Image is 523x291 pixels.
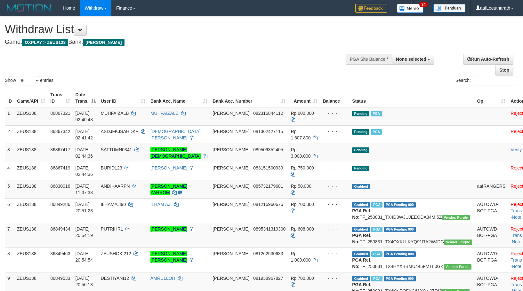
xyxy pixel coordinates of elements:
td: ZEUS138 [14,198,48,223]
span: MUHFAIZALB [101,111,129,116]
span: PUTRIHR1 [101,226,123,232]
span: Vendor URL: https://trx4.1velocity.biz [442,215,470,220]
span: PGA Pending [384,251,416,257]
th: Op: activate to sort column ascending [475,89,508,107]
span: Rp 50.000 [291,184,311,189]
img: Button%20Memo.svg [397,4,424,13]
th: Trans ID: activate to sort column ascending [48,89,73,107]
a: Note [512,264,521,269]
span: Marked by aafchomsokheang [371,111,382,116]
span: Pending [352,166,369,171]
span: ZEUSHOKI212 [101,251,131,256]
span: Marked by aafRornrotha [371,227,382,232]
td: 3 [5,144,14,162]
span: PGA Pending [384,227,416,232]
span: Rp 700.000 [291,202,314,207]
td: ZEUS138 [14,144,48,162]
div: - - - [323,201,347,208]
span: Grabbed [352,251,370,257]
td: 6 [5,198,14,223]
span: Rp 3.000.000 [291,147,310,159]
span: Rp 700.000 [291,276,314,281]
span: Rp 750.000 [291,165,314,170]
td: AUTOWD-BOT-PGA [475,248,508,272]
a: Note [512,239,521,244]
span: Pending [352,147,369,153]
a: [DEMOGRAPHIC_DATA][PERSON_NAME] [150,129,201,140]
span: ILHAMAJI90 [101,202,126,207]
h4: Game: Bank: [5,39,342,45]
a: [PERSON_NAME] [PERSON_NAME] [150,251,187,263]
span: Copy 085732179681 to clipboard [253,184,283,189]
span: Copy 083151500939 to clipboard [253,165,283,170]
div: - - - [323,146,347,153]
a: AMRULLOH [150,276,175,281]
div: PGA Site Balance / [346,54,392,65]
span: [PERSON_NAME] [213,111,249,116]
span: Copy 0895341319300 to clipboard [253,226,286,232]
a: MUHFAIZALB [150,111,179,116]
th: Game/API: activate to sort column ascending [14,89,48,107]
span: Copy 081216960676 to clipboard [253,202,283,207]
span: [DATE] 20:54:54 [75,251,93,263]
span: Marked by aafRornrotha [371,202,382,208]
span: [DATE] 20:56:13 [75,276,93,287]
div: - - - [323,250,347,257]
button: None selected [392,54,434,65]
td: aafRANGERS [475,180,508,198]
span: Vendor URL: https://trx4.1velocity.biz [444,240,472,245]
td: TF_250831_TX4OXKLLKYQ91RA2WJDG [350,223,474,248]
td: ZEUS138 [14,223,48,248]
span: [DATE] 11:37:33 [75,184,93,195]
span: 86867419 [50,165,70,170]
span: 86849463 [50,251,70,256]
span: [PERSON_NAME] [213,147,249,152]
span: 86867417 [50,147,70,152]
a: [PERSON_NAME] [150,226,187,232]
img: Feedback.jpg [355,4,387,13]
span: [DATE] 02:44:36 [75,147,93,159]
a: Verify [511,147,522,152]
span: Pending [352,129,369,135]
a: Note [512,215,521,220]
span: None selected [396,57,426,62]
th: Status [350,89,474,107]
span: Vendor URL: https://trx4.1velocity.biz [444,264,471,270]
th: Date Trans.: activate to sort column descending [73,89,98,107]
td: 7 [5,223,14,248]
img: MOTION_logo.png [5,3,53,13]
div: - - - [323,165,347,171]
span: Rp 1.607.800 [291,129,310,140]
span: [PERSON_NAME] [213,226,249,232]
span: [DATE] 02:40:48 [75,111,93,122]
td: ZEUS138 [14,125,48,144]
span: 86849533 [50,276,70,281]
span: [PERSON_NAME] [83,39,124,46]
span: Rp 600.000 [291,111,314,116]
th: Balance [320,89,350,107]
td: 2 [5,125,14,144]
span: OXPLAY > ZEUS138 [22,39,68,46]
span: [PERSON_NAME] [213,276,249,281]
span: Grabbed [352,184,370,189]
td: ZEUS138 [14,248,48,272]
span: PGA Pending [384,276,416,281]
td: ZEUS138 [14,107,48,126]
span: [PERSON_NAME] [213,129,249,134]
td: TF_250831_TX4D8WJUJEEODA34MI5Z [350,198,474,223]
td: 5 [5,180,14,198]
span: [PERSON_NAME] [213,165,249,170]
span: 86849434 [50,226,70,232]
span: [DATE] 02:44:36 [75,165,93,177]
span: Copy 081262530633 to clipboard [253,251,283,256]
span: Grabbed [352,276,370,281]
h1: Withdraw List [5,23,342,36]
td: AUTOWD-BOT-PGA [475,223,508,248]
div: - - - [323,226,347,232]
span: [DATE] 20:54:19 [75,226,93,238]
span: [PERSON_NAME] [213,184,249,189]
b: PGA Ref. No: [352,257,371,269]
label: Search: [455,76,518,85]
td: ZEUS138 [14,180,48,198]
td: 4 [5,162,14,180]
